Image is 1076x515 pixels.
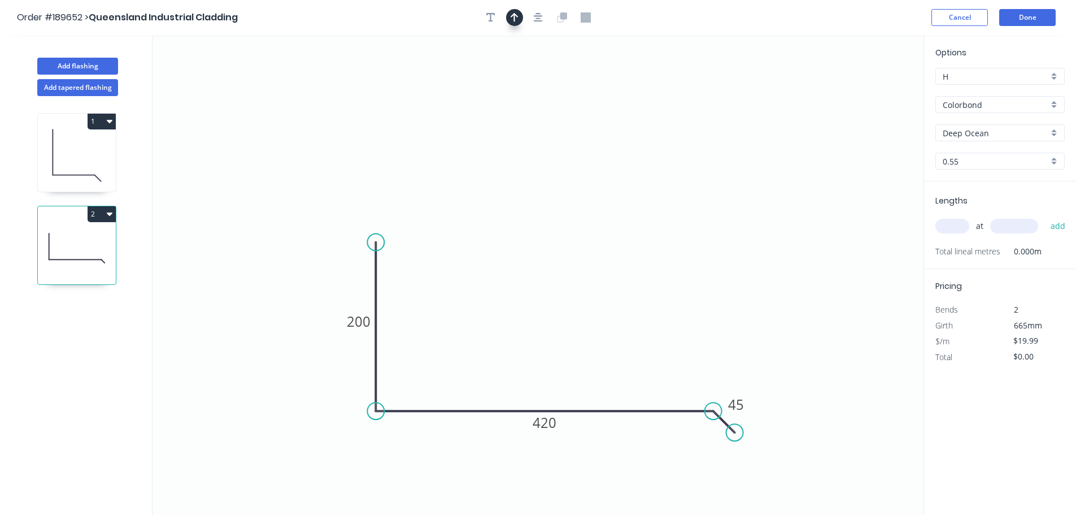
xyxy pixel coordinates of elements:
[935,195,968,206] span: Lengths
[1014,320,1042,331] span: 665mm
[943,127,1048,139] input: Colour
[347,312,371,331] tspan: 200
[935,280,962,292] span: Pricing
[943,99,1048,111] input: Material
[935,47,966,58] span: Options
[88,206,116,222] button: 2
[1045,217,1071,236] button: add
[1000,244,1042,259] span: 0.000m
[943,155,1048,167] input: Thickness
[89,11,238,24] span: Queensland Industrial Cladding
[935,336,949,347] span: $/m
[153,35,923,515] svg: 0
[37,58,118,75] button: Add flashing
[935,304,958,315] span: Bends
[943,71,1048,83] input: Price level
[88,114,116,129] button: 1
[17,11,89,24] span: Order #189652 >
[999,9,1056,26] button: Done
[533,413,556,432] tspan: 420
[37,79,118,96] button: Add tapered flashing
[1014,304,1018,315] span: 2
[728,395,744,414] tspan: 45
[976,218,983,234] span: at
[935,320,953,331] span: Girth
[935,244,1000,259] span: Total lineal metres
[935,352,952,362] span: Total
[931,9,988,26] button: Cancel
